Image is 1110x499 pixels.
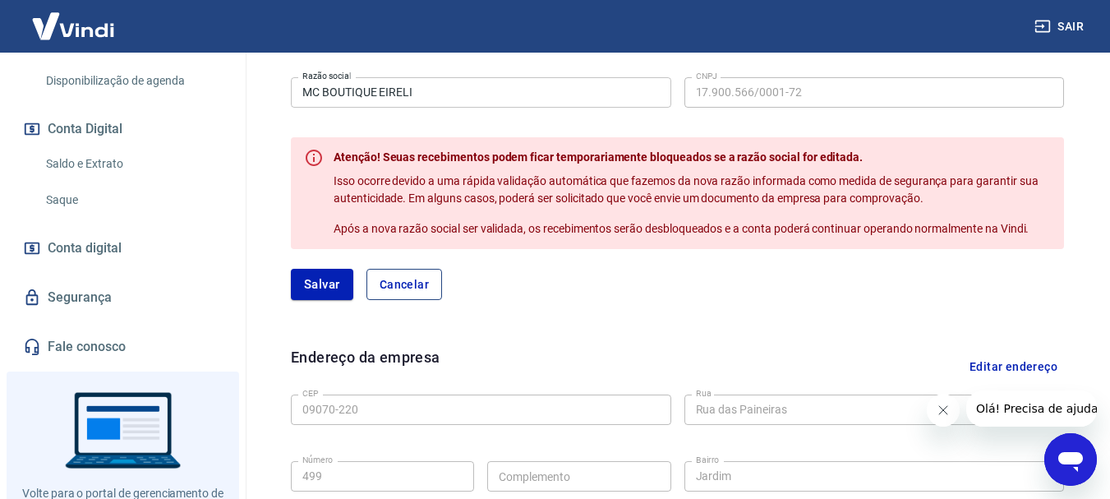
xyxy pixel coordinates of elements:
label: CEP [302,387,318,400]
button: Salvar [291,269,353,300]
label: Número [302,454,333,466]
label: Rua [696,387,712,400]
span: Conta digital [48,237,122,260]
img: Vindi [20,1,127,51]
a: Fale conosco [20,329,226,365]
iframe: Botão para abrir a janela de mensagens [1044,433,1097,486]
label: Razão social [302,70,351,82]
button: Sair [1031,12,1090,42]
a: Segurança [20,280,226,316]
label: Bairro [696,454,719,466]
button: Cancelar [366,269,442,300]
iframe: Fechar mensagem [927,394,960,427]
a: Disponibilização de agenda [39,64,226,98]
button: Editar endereço [963,346,1064,388]
a: Conta digital [20,230,226,266]
iframe: Mensagem da empresa [966,390,1097,427]
span: Olá! Precisa de ajuda? [10,12,138,25]
a: Saque [39,183,226,217]
a: Saldo e Extrato [39,147,226,181]
span: Após a nova razão social ser validada, os recebimentos serão desbloqueados e a conta poderá conti... [334,222,1029,235]
span: Atenção! Seuas recebimentos podem ficar temporariamente bloqueados se a razão social for editada. [334,150,863,164]
button: Conta Digital [20,111,226,147]
span: Isso ocorre devido a uma rápida validação automática que fazemos da nova razão informada como med... [334,174,1040,205]
label: CNPJ [696,70,717,82]
h6: Endereço da empresa [291,346,440,388]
